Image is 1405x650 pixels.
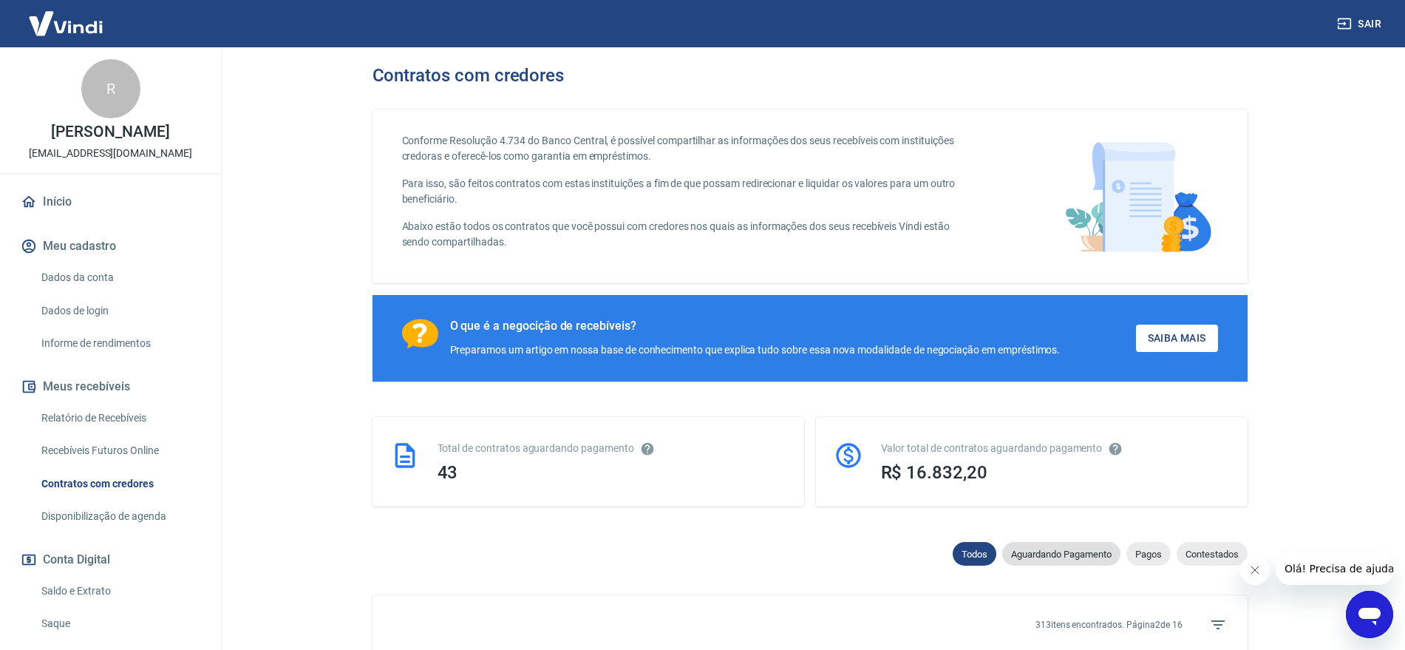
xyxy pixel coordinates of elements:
a: Dados da conta [35,263,203,293]
iframe: Button to launch messaging window [1346,591,1393,638]
span: R$ 16.832,20 [881,462,987,483]
div: Total de contratos aguardando pagamento [438,441,786,456]
button: Meu cadastro [18,230,203,263]
a: Saque [35,609,203,639]
iframe: Message from company [1276,552,1393,585]
span: Aguardando Pagamento [1002,549,1120,560]
button: Meus recebíveis [18,370,203,403]
div: Contestados [1177,542,1248,566]
p: [PERSON_NAME] [51,124,169,140]
a: Relatório de Recebíveis [35,403,203,433]
img: main-image.9f1869c469d712ad33ce.png [1058,133,1218,260]
div: 43 [438,462,786,483]
p: 313 itens encontrados. Página 2 de 16 [1035,618,1183,632]
div: Pagos [1126,542,1171,566]
div: Preparamos um artigo em nossa base de conhecimento que explica tudo sobre essa nova modalidade de... [450,342,1061,358]
a: Saldo e Extrato [35,576,203,606]
a: Informe de rendimentos [35,328,203,359]
a: Disponibilização de agenda [35,501,203,532]
div: O que é a negocição de recebíveis? [450,319,1061,334]
span: Todos [953,549,996,560]
span: Contestados [1177,549,1248,560]
span: Filtros [1200,607,1236,643]
span: Pagos [1126,549,1171,560]
span: Olá! Precisa de ajuda? [9,10,124,22]
img: Ícone com um ponto de interrogação. [402,319,438,349]
h3: Contratos com credores [372,65,565,86]
svg: Esses contratos não se referem à Vindi, mas sim a outras instituições. [640,441,655,456]
div: Todos [953,542,996,566]
a: Contratos com credores [35,469,203,499]
p: Conforme Resolução 4.734 do Banco Central, é possível compartilhar as informações dos seus recebí... [402,133,973,164]
a: Recebíveis Futuros Online [35,436,203,466]
p: Para isso, são feitos contratos com estas instituições a fim de que possam redirecionar e liquida... [402,176,973,207]
div: Valor total de contratos aguardando pagamento [881,441,1230,456]
p: Abaixo estão todos os contratos que você possui com credores nos quais as informações dos seus re... [402,219,973,250]
a: Início [18,186,203,218]
a: Dados de login [35,296,203,326]
img: Vindi [18,1,114,46]
div: R [81,59,140,118]
svg: O valor comprometido não se refere a pagamentos pendentes na Vindi e sim como garantia a outras i... [1108,441,1123,456]
p: [EMAIL_ADDRESS][DOMAIN_NAME] [29,146,192,161]
div: Aguardando Pagamento [1002,542,1120,566]
a: Saiba Mais [1136,325,1218,352]
button: Sair [1334,10,1387,38]
iframe: Close message [1240,555,1270,585]
button: Conta Digital [18,544,203,576]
